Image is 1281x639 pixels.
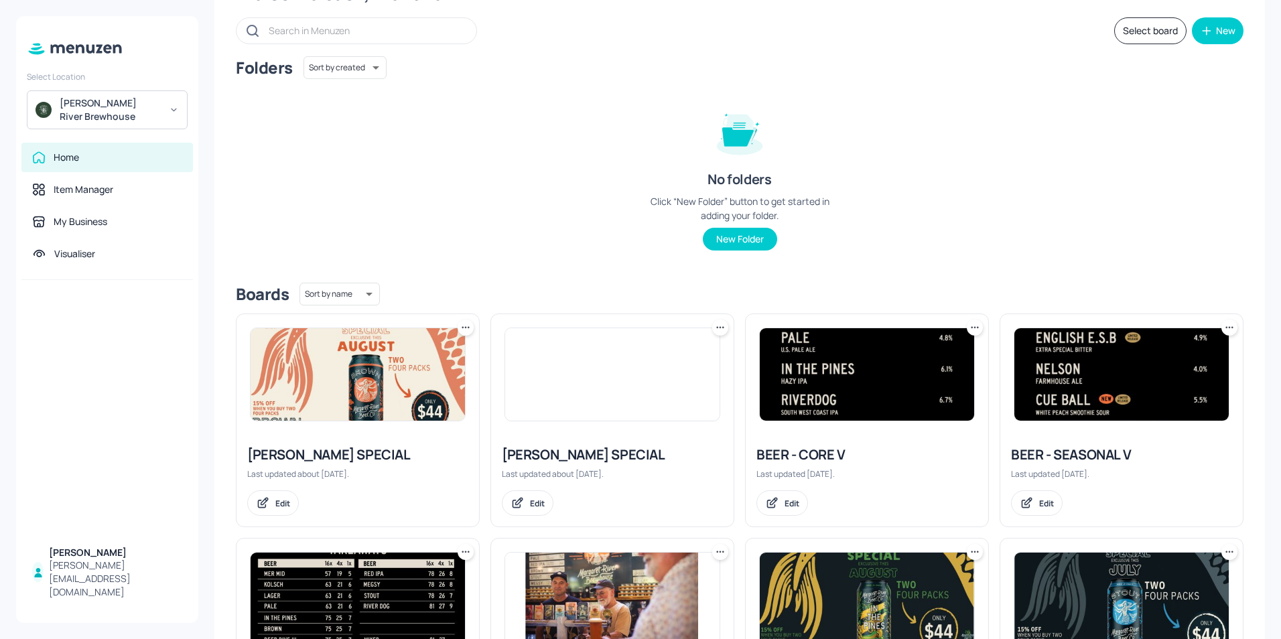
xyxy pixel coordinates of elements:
[1216,26,1235,35] div: New
[49,546,182,559] div: [PERSON_NAME]
[251,328,465,421] img: 2025-07-31-17539335133699c1ts37pri5.jpeg
[706,98,773,165] img: folder-empty
[236,57,293,78] div: Folders
[299,281,380,307] div: Sort by name
[1014,328,1229,421] img: 2025-09-01-1756712864281yxmlgkntlbm.jpeg
[505,328,720,421] img: 2025-07-31-1753932503330mb52hyb8kid.jpeg
[54,151,79,164] div: Home
[703,228,777,251] button: New Folder
[756,445,977,464] div: BEER - CORE V
[27,71,188,82] div: Select Location
[1114,17,1187,44] button: Select board
[236,283,289,305] div: Boards
[275,498,290,509] div: Edit
[304,54,387,81] div: Sort by created
[785,498,799,509] div: Edit
[707,170,771,189] div: No folders
[530,498,545,509] div: Edit
[502,468,723,480] div: Last updated about [DATE].
[502,445,723,464] div: [PERSON_NAME] SPECIAL
[54,183,113,196] div: Item Manager
[36,102,52,118] img: avatar
[1192,17,1243,44] button: New
[269,21,463,40] input: Search in Menuzen
[247,468,468,480] div: Last updated about [DATE].
[54,247,95,261] div: Visualiser
[760,328,974,421] img: 2025-08-30-17565235231917wqrln8x8mr.jpeg
[1011,468,1232,480] div: Last updated [DATE].
[60,96,161,123] div: [PERSON_NAME] River Brewhouse
[49,559,182,599] div: [PERSON_NAME][EMAIL_ADDRESS][DOMAIN_NAME]
[639,194,840,222] div: Click “New Folder” button to get started in adding your folder.
[1039,498,1054,509] div: Edit
[756,468,977,480] div: Last updated [DATE].
[54,215,107,228] div: My Business
[247,445,468,464] div: [PERSON_NAME] SPECIAL
[1011,445,1232,464] div: BEER - SEASONAL V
